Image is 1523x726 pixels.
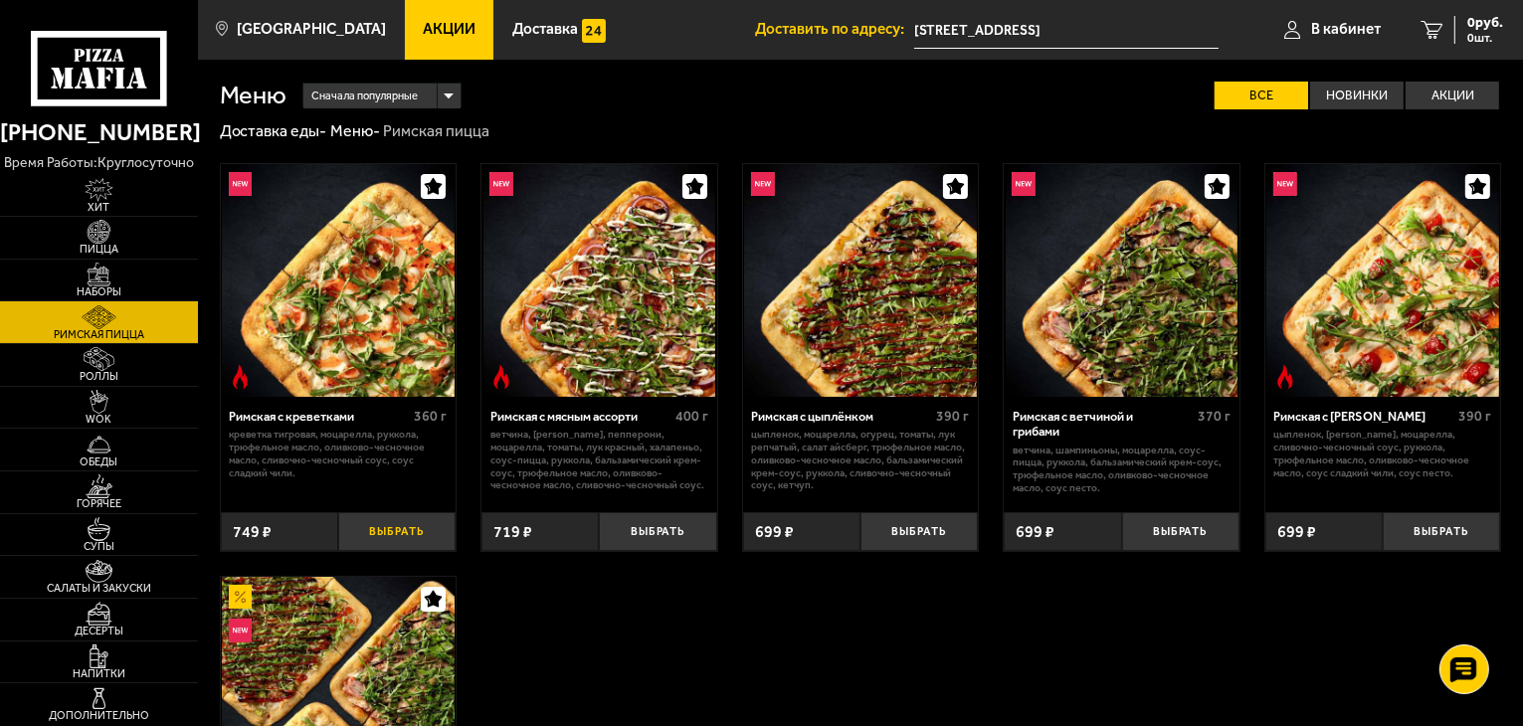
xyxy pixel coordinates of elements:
h1: Меню [220,83,287,108]
div: Римская с [PERSON_NAME] [1273,409,1453,424]
span: 400 г [675,408,708,425]
span: [GEOGRAPHIC_DATA] [237,22,386,37]
img: 15daf4d41897b9f0e9f617042186c801.svg [582,19,606,43]
span: Акции [423,22,476,37]
img: Римская с креветками [222,164,455,397]
div: Римская с ветчиной и грибами [1013,409,1193,440]
p: цыпленок, [PERSON_NAME], моцарелла, сливочно-чесночный соус, руккола, трюфельное масло, оливково-... [1273,429,1491,479]
span: 0 шт. [1467,32,1503,44]
span: 749 ₽ [233,524,272,540]
p: цыпленок, моцарелла, огурец, томаты, лук репчатый, салат айсберг, трюфельное масло, оливково-чесн... [751,429,969,492]
span: 390 г [1459,408,1492,425]
p: ветчина, [PERSON_NAME], пепперони, моцарелла, томаты, лук красный, халапеньо, соус-пицца, руккола... [490,429,708,492]
span: 390 г [937,408,970,425]
img: Римская с томатами черри [1266,164,1499,397]
img: Новинка [1012,172,1036,196]
span: 719 ₽ [493,524,532,540]
img: Новинка [229,619,253,642]
div: Римская с цыплёнком [751,409,931,424]
button: Выбрать [1383,512,1500,551]
button: Выбрать [338,512,456,551]
img: Акционный [229,585,253,609]
label: Все [1215,82,1308,110]
img: Римская с цыплёнком [744,164,977,397]
span: 699 ₽ [755,524,794,540]
img: Римская с мясным ассорти [483,164,716,397]
span: 360 г [414,408,447,425]
button: Выбрать [599,512,716,551]
a: НовинкаОстрое блюдоРимская с креветками [221,164,457,397]
span: Доставить по адресу: [755,22,914,37]
img: Новинка [751,172,775,196]
img: Острое блюдо [1273,365,1297,389]
input: Ваш адрес доставки [914,12,1219,49]
a: НовинкаРимская с цыплёнком [743,164,979,397]
img: Новинка [229,172,253,196]
img: Острое блюдо [489,365,513,389]
div: Римская пицца [383,121,489,142]
button: Выбрать [860,512,978,551]
p: креветка тигровая, моцарелла, руккола, трюфельное масло, оливково-чесночное масло, сливочно-чесно... [229,429,447,479]
div: Римская с мясным ассорти [490,409,670,424]
a: НовинкаОстрое блюдоРимская с томатами черри [1265,164,1501,397]
span: 699 ₽ [1016,524,1054,540]
button: Выбрать [1122,512,1239,551]
label: Новинки [1310,82,1404,110]
img: Новинка [1273,172,1297,196]
a: Доставка еды- [220,121,327,140]
label: Акции [1406,82,1499,110]
span: 0 руб. [1467,16,1503,30]
p: ветчина, шампиньоны, моцарелла, соус-пицца, руккола, бальзамический крем-соус, трюфельное масло, ... [1013,445,1231,495]
img: Острое блюдо [229,365,253,389]
div: Римская с креветками [229,409,409,424]
a: НовинкаОстрое блюдоРимская с мясным ассорти [481,164,717,397]
span: Сначала популярные [311,82,418,111]
span: 370 г [1198,408,1231,425]
img: Новинка [489,172,513,196]
span: В кабинет [1311,22,1381,37]
span: Доставка [512,22,578,37]
span: 699 ₽ [1277,524,1316,540]
img: Римская с ветчиной и грибами [1006,164,1238,397]
a: Меню- [330,121,380,140]
a: НовинкаРимская с ветчиной и грибами [1004,164,1239,397]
